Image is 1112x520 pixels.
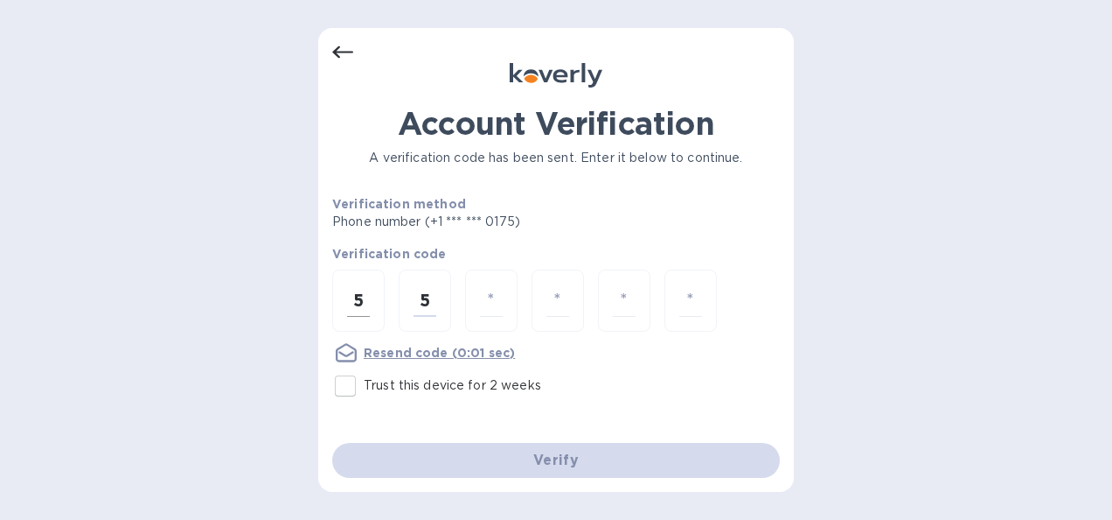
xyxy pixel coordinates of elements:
[332,245,780,263] p: Verification code
[364,376,541,395] p: Trust this device for 2 weeks
[332,149,780,167] p: A verification code has been sent. Enter it below to continue.
[332,213,654,231] p: Phone number (+1 *** *** 0175)
[364,346,515,360] u: Resend code (0:01 sec)
[332,105,780,142] h1: Account Verification
[332,197,466,211] b: Verification method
